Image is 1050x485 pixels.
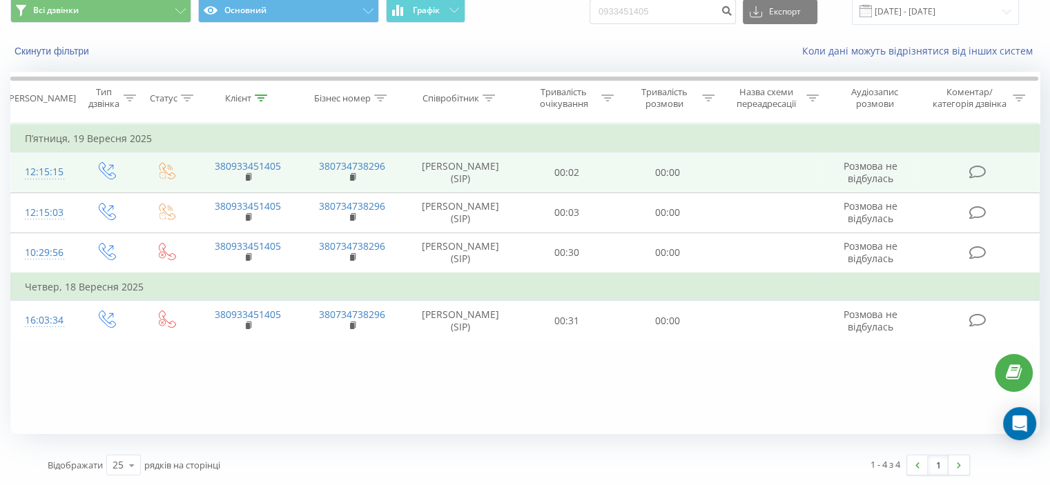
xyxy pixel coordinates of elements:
[844,308,897,333] span: Розмова не відбулась
[871,457,900,471] div: 1 - 4 з 4
[617,192,717,232] td: 00:00
[33,5,79,16] span: Всі дзвінки
[11,125,1040,152] td: П’ятниця, 19 Вересня 2025
[630,86,699,110] div: Тривалість розмови
[617,301,717,341] td: 00:00
[422,92,479,104] div: Співробітник
[215,308,281,321] a: 380933451405
[517,152,617,192] td: 00:02
[319,199,385,212] a: 380734738296
[319,308,385,321] a: 380734738296
[929,86,1009,110] div: Коментар/категорія дзвінка
[25,199,61,226] div: 12:15:03
[319,239,385,253] a: 380734738296
[517,192,617,232] td: 00:03
[10,45,96,57] button: Скинути фільтри
[844,199,897,225] span: Розмова не відбулась
[6,92,76,104] div: [PERSON_NAME]
[215,239,281,253] a: 380933451405
[405,192,517,232] td: [PERSON_NAME] (SIP)
[48,459,103,471] span: Відображати
[150,92,177,104] div: Статус
[517,301,617,341] td: 00:31
[844,159,897,185] span: Розмова не відбулась
[11,273,1040,301] td: Четвер, 18 Вересня 2025
[617,152,717,192] td: 00:00
[405,232,517,273] td: [PERSON_NAME] (SIP)
[730,86,803,110] div: Назва схеми переадресації
[413,6,440,15] span: Графік
[319,159,385,172] a: 380734738296
[529,86,599,110] div: Тривалість очікування
[113,458,124,472] div: 25
[1003,407,1036,440] div: Open Intercom Messenger
[25,307,61,334] div: 16:03:34
[405,152,517,192] td: [PERSON_NAME] (SIP)
[25,159,61,186] div: 12:15:15
[928,455,949,475] a: 1
[314,92,371,104] div: Бізнес номер
[802,44,1040,57] a: Коли дані можуть відрізнятися вiд інших систем
[405,301,517,341] td: [PERSON_NAME] (SIP)
[144,459,220,471] span: рядків на сторінці
[225,92,251,104] div: Клієнт
[835,86,915,110] div: Аудіозапис розмови
[517,232,617,273] td: 00:30
[215,159,281,172] a: 380933451405
[844,239,897,265] span: Розмова не відбулась
[87,86,119,110] div: Тип дзвінка
[215,199,281,212] a: 380933451405
[25,239,61,266] div: 10:29:56
[617,232,717,273] td: 00:00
